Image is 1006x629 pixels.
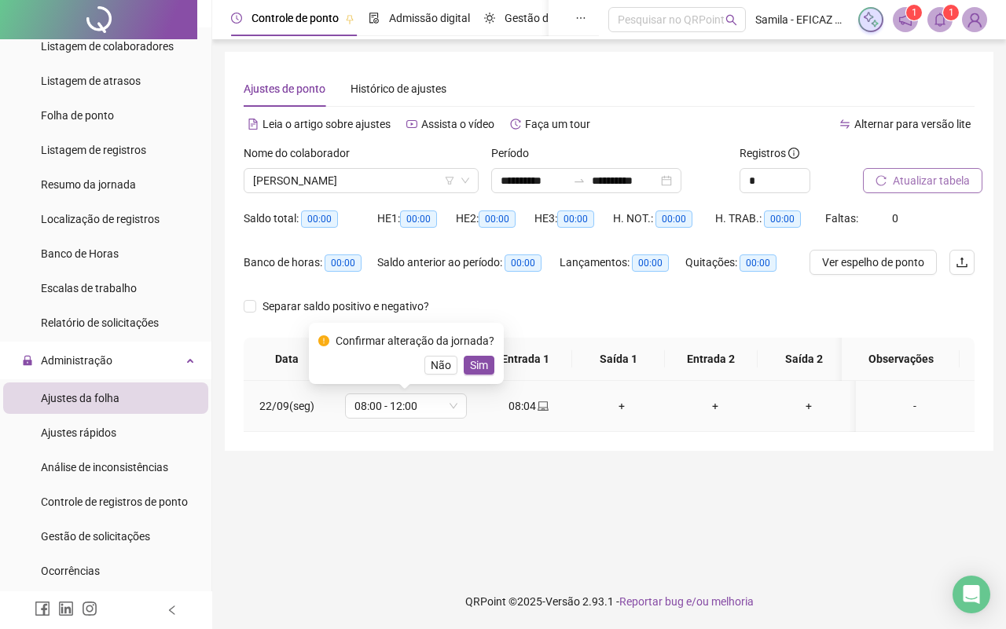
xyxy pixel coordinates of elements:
span: Ajustes rápidos [41,426,116,439]
button: Atualizar tabela [863,168,982,193]
span: Controle de registros de ponto [41,496,188,508]
span: Assista o vídeo [421,118,494,130]
span: Banco de Horas [41,247,119,260]
span: upload [956,256,968,269]
div: + [588,397,656,415]
div: + [775,397,843,415]
span: to [573,174,586,187]
span: Faltas: [825,212,861,225]
span: Registros [740,144,799,162]
div: Saldo anterior ao período: [377,254,560,272]
span: Alternar para versão lite [854,118,971,130]
th: Entrada 1 [479,338,572,381]
span: 00:00 [400,210,437,228]
span: 1 [912,7,917,18]
span: Ocorrências [41,565,100,577]
span: youtube [406,119,417,130]
span: Separar saldo positivo e negativo? [256,298,435,315]
button: Ver espelho de ponto [810,250,937,275]
th: Entrada 2 [665,338,758,381]
span: 00:00 [557,210,594,228]
div: HE 2: [456,210,534,228]
th: Data [244,338,330,381]
div: 08:04 [494,397,563,415]
span: Sim [470,357,488,374]
span: Listagem de atrasos [41,75,141,87]
span: Reportar bug e/ou melhoria [619,595,754,608]
span: history [510,119,521,130]
span: ellipsis [575,13,586,24]
span: Ajustes de ponto [244,82,325,95]
span: file-text [248,119,259,130]
div: Lançamentos: [560,254,685,272]
span: filter [445,176,454,185]
span: Listagem de registros [41,144,146,156]
span: Folha de ponto [41,109,114,122]
div: Open Intercom Messenger [953,576,990,613]
label: Período [491,144,539,162]
span: Leia o artigo sobre ajustes [263,118,391,130]
span: Gestão de férias [505,12,584,24]
span: clock-circle [231,13,242,24]
div: HE 3: [534,210,613,228]
sup: 1 [943,5,959,20]
span: reload [876,175,887,186]
th: Saída 2 [758,338,850,381]
span: 00:00 [505,254,542,272]
button: Sim [464,356,494,375]
span: Observações [854,350,947,368]
span: Admissão digital [389,12,470,24]
span: Administração [41,354,112,367]
div: Banco de horas: [244,254,377,272]
div: Confirmar alteração da jornada? [336,332,494,349]
span: info-circle [788,148,799,159]
div: - [868,397,961,415]
footer: QRPoint © 2025 - 2.93.1 - [212,574,1006,629]
span: Ver espelho de ponto [822,254,924,271]
span: Gestão de solicitações [41,530,150,543]
span: pushpin [345,14,354,24]
span: instagram [82,601,97,616]
span: swap [839,119,850,130]
span: Ajustes da folha [41,392,119,404]
span: 0 [892,212,898,225]
span: Controle de ponto [251,12,339,24]
span: Samila - EFICAZ ACESSORIA CONTABIL [755,11,849,28]
span: down [461,176,470,185]
span: Histórico de ajustes [351,82,446,95]
span: sun [484,13,495,24]
span: file-done [369,13,380,24]
sup: 1 [906,5,922,20]
div: Quitações: [685,254,795,272]
span: 08:00 - 12:00 [354,394,457,418]
span: exclamation-circle [318,335,329,346]
span: 00:00 [764,210,801,228]
span: 00:00 [325,254,362,272]
span: Listagem de colaboradores [41,40,174,53]
span: facebook [35,601,50,616]
span: linkedin [58,601,74,616]
div: Saldo total: [244,210,377,228]
label: Nome do colaborador [244,144,360,162]
span: 22/09(seg) [259,400,314,412]
span: Resumo da jornada [41,178,136,191]
span: 00:00 [740,254,777,272]
button: Não [424,356,457,375]
th: Observações [842,338,960,381]
span: Escalas de trabalho [41,282,137,294]
span: 00:00 [632,254,669,272]
span: search [725,14,737,26]
span: laptop [536,400,549,411]
div: + [681,397,750,415]
span: Análise de inconsistências [41,461,168,474]
span: Localização de registros [41,213,160,225]
span: bell [933,13,947,27]
span: notification [898,13,912,27]
span: left [167,605,178,616]
span: 00:00 [479,210,516,228]
span: 1 [949,7,954,18]
span: swap-right [573,174,586,187]
span: 00:00 [655,210,692,228]
div: HE 1: [377,210,456,228]
span: Não [431,357,451,374]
